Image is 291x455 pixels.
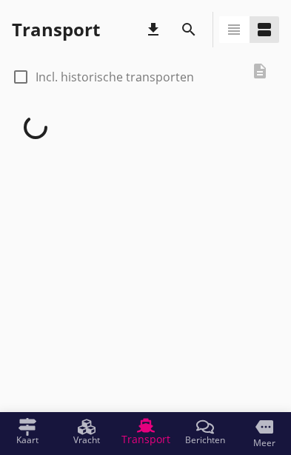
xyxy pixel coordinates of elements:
a: Berichten [175,412,235,452]
span: Berichten [185,436,225,445]
i: download [144,21,162,38]
a: Transport [116,412,175,452]
span: Kaart [16,436,39,445]
span: Transport [121,434,170,445]
i: view_agenda [255,21,273,38]
i: more [255,418,273,436]
i: search [180,21,198,38]
span: Vracht [73,436,100,445]
i: view_headline [225,21,243,38]
label: Incl. historische transporten [36,70,194,84]
a: Vracht [57,412,116,452]
span: Meer [253,439,275,448]
div: Transport [12,18,100,41]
